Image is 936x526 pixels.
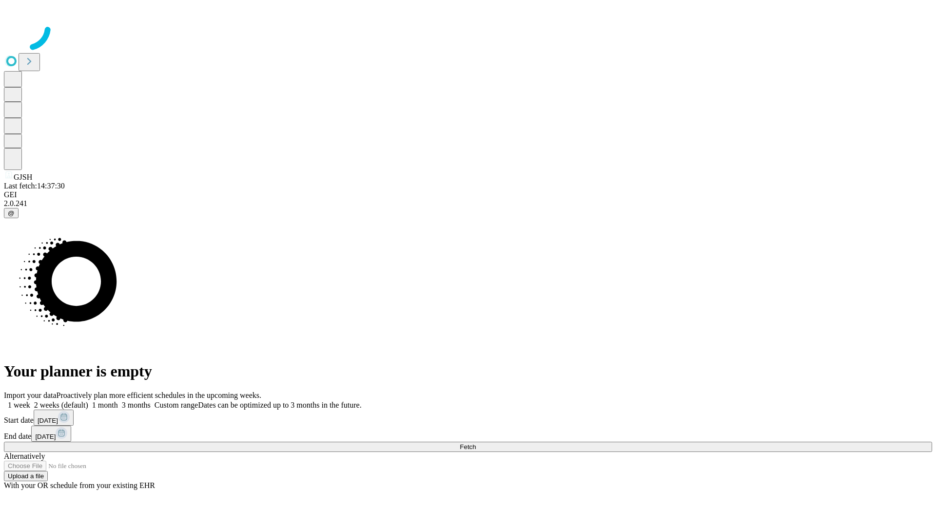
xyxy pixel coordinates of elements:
[14,173,32,181] span: GJSH
[4,190,932,199] div: GEI
[34,410,74,426] button: [DATE]
[31,426,71,442] button: [DATE]
[4,442,932,452] button: Fetch
[57,391,261,399] span: Proactively plan more efficient schedules in the upcoming weeks.
[92,401,118,409] span: 1 month
[8,209,15,217] span: @
[38,417,58,424] span: [DATE]
[4,481,155,489] span: With your OR schedule from your existing EHR
[122,401,151,409] span: 3 months
[34,401,88,409] span: 2 weeks (default)
[4,410,932,426] div: Start date
[4,182,65,190] span: Last fetch: 14:37:30
[4,391,57,399] span: Import your data
[4,471,48,481] button: Upload a file
[8,401,30,409] span: 1 week
[4,362,932,380] h1: Your planner is empty
[155,401,198,409] span: Custom range
[198,401,361,409] span: Dates can be optimized up to 3 months in the future.
[4,208,19,218] button: @
[460,443,476,451] span: Fetch
[4,199,932,208] div: 2.0.241
[4,426,932,442] div: End date
[4,452,45,460] span: Alternatively
[35,433,56,440] span: [DATE]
